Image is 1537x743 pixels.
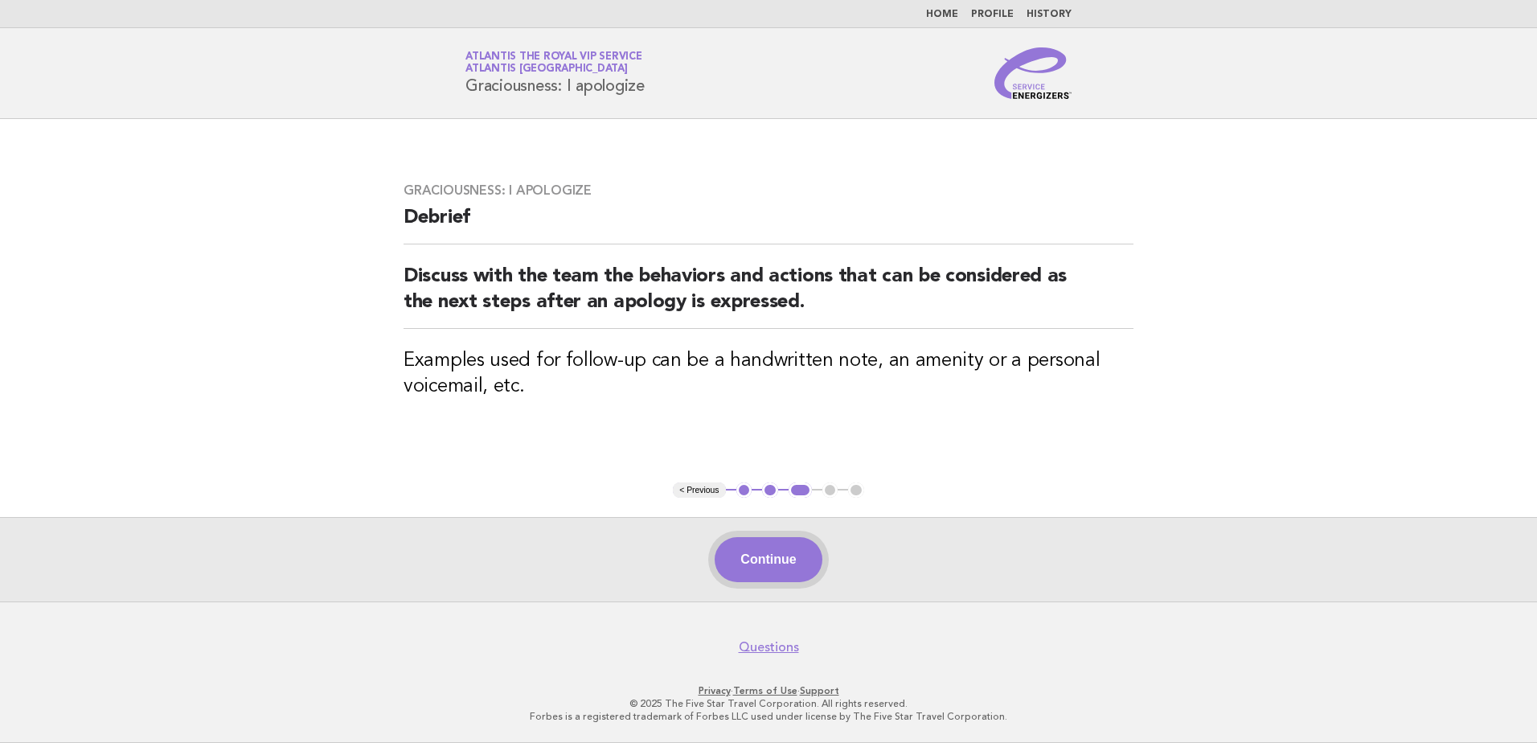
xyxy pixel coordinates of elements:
[739,639,799,655] a: Questions
[673,482,725,499] button: < Previous
[762,482,778,499] button: 2
[404,348,1133,400] h3: Examples used for follow-up can be a handwritten note, an amenity or a personal voicemail, etc.
[277,710,1260,723] p: Forbes is a registered trademark of Forbes LLC used under license by The Five Star Travel Corpora...
[404,183,1133,199] h3: Graciousness: I apologize
[404,205,1133,244] h2: Debrief
[1027,10,1072,19] a: History
[736,482,752,499] button: 1
[800,685,839,696] a: Support
[926,10,958,19] a: Home
[277,684,1260,697] p: · ·
[277,697,1260,710] p: © 2025 The Five Star Travel Corporation. All rights reserved.
[699,685,731,696] a: Privacy
[715,537,822,582] button: Continue
[971,10,1014,19] a: Profile
[465,52,645,94] h1: Graciousness: I apologize
[404,264,1133,329] h2: Discuss with the team the behaviors and actions that can be considered as the next steps after an...
[994,47,1072,99] img: Service Energizers
[733,685,797,696] a: Terms of Use
[789,482,812,499] button: 3
[465,51,642,74] a: Atlantis the Royal VIP ServiceAtlantis [GEOGRAPHIC_DATA]
[465,64,628,75] span: Atlantis [GEOGRAPHIC_DATA]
